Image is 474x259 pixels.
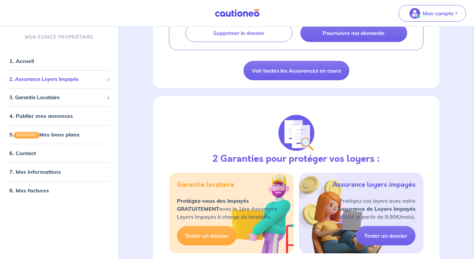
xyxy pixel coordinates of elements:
[398,5,466,22] button: illu_account_valid_menu.svgMon compte
[212,9,262,17] img: Cautioneo
[185,24,292,42] a: Supprimer le dossier
[3,109,116,123] div: 4. Publier mes annonces
[356,226,415,245] a: Tester un dossier
[278,115,314,151] img: justif-loupe
[3,165,116,178] div: 7. Mes informations
[3,184,116,197] div: 8. Mes factures
[409,8,420,19] img: illu_account_valid_menu.svg
[3,91,116,104] div: 3. Garantie Locataire
[3,146,116,160] div: 6. Contact
[213,30,264,36] p: Supprimer le dossier
[323,30,385,36] p: Poursuivre ma demande
[9,150,36,156] a: 6. Contact
[9,58,34,64] a: 1. Accueil
[9,76,104,83] span: 2. Assurance Loyers Impayés
[25,34,93,40] p: MON ESPACE PROPRIÉTAIRE
[423,9,454,17] p: Mon compte
[177,197,249,212] strong: Protégez-vous des impayés GRATUITEMENT
[9,187,49,194] a: 8. Mes factures
[9,168,61,175] a: 7. Mes informations
[9,113,73,119] a: 4. Publier mes annonces
[3,73,116,86] div: 2. Assurance Loyers Impayés
[3,128,116,141] div: 5.NOUVEAUMes bons plans
[177,226,237,245] a: Tester un dossier
[338,205,415,212] strong: Assurance de Loyers Impayés
[329,197,415,221] p: Protégez vos loyers avec notre PREMIUM (à partir de 9,90€/mois).
[243,61,349,80] a: Voir toutes les Assurances en cours
[3,54,116,68] div: 1. Accueil
[332,181,415,189] h5: Assurance loyers impayés
[177,197,277,221] p: avec la 1ère Assurance Loyers Impayés à charge du locataire.
[177,181,234,189] h5: Garantie locataire
[300,24,407,42] a: Poursuivre ma demande
[9,94,104,101] span: 3. Garantie Locataire
[9,131,79,138] a: 5.NOUVEAUMes bons plans
[213,153,380,165] h3: 2 Garanties pour protéger vos loyers :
